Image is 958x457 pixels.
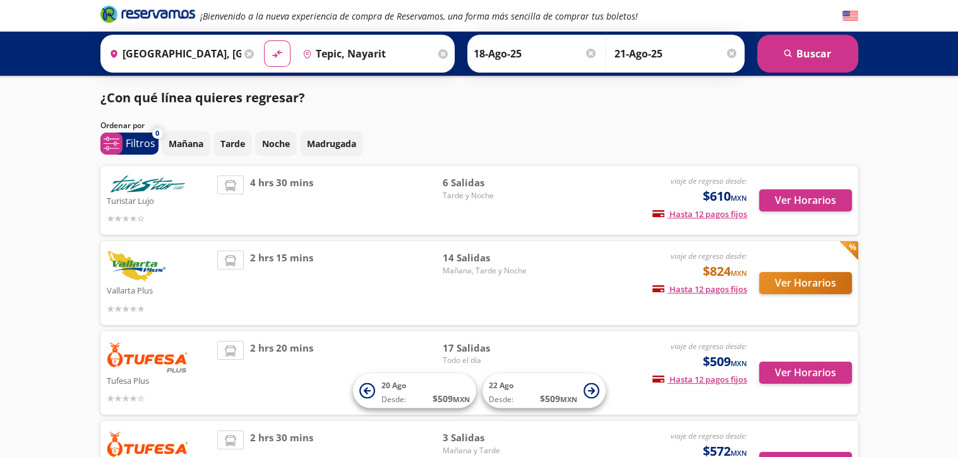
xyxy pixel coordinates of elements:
small: MXN [731,193,747,203]
input: Opcional [614,38,738,69]
span: 4 hrs 30 mins [250,175,313,225]
button: Ver Horarios [759,189,852,211]
i: Brand Logo [100,4,195,23]
span: 14 Salidas [443,251,531,265]
img: Turistar Lujo [107,175,189,193]
span: Desde: [489,394,513,405]
span: Desde: [381,394,406,405]
span: $610 [703,187,747,206]
em: viaje de regreso desde: [671,175,747,186]
span: Hasta 12 pagos fijos [652,374,747,385]
input: Buscar Destino [297,38,435,69]
a: Brand Logo [100,4,195,27]
button: English [842,8,858,24]
span: $ 509 [540,392,577,405]
p: Mañana [169,137,203,150]
span: Todo el día [443,355,531,366]
small: MXN [731,359,747,368]
span: 2 hrs 20 mins [250,341,313,406]
p: Turistar Lujo [107,193,212,208]
span: 3 Salidas [443,430,531,445]
p: Tarde [220,137,245,150]
p: ¿Con qué línea quieres regresar? [100,88,305,107]
em: viaje de regreso desde: [671,251,747,261]
span: 22 Ago [489,380,513,391]
button: Mañana [162,131,210,156]
small: MXN [453,395,470,404]
button: Buscar [757,35,858,73]
p: Tufesa Plus [107,372,212,388]
p: Vallarta Plus [107,282,212,297]
span: 20 Ago [381,380,406,391]
span: $824 [703,262,747,281]
input: Elegir Fecha [474,38,597,69]
button: 20 AgoDesde:$509MXN [353,374,476,408]
button: 22 AgoDesde:$509MXN [482,374,606,408]
span: 2 hrs 15 mins [250,251,313,316]
button: Tarde [213,131,252,156]
span: Mañana, Tarde y Noche [443,265,531,276]
span: Mañana y Tarde [443,445,531,456]
button: Ver Horarios [759,362,852,384]
em: viaje de regreso desde: [671,341,747,352]
span: Hasta 12 pagos fijos [652,208,747,220]
button: Noche [255,131,297,156]
span: 0 [155,128,159,139]
span: $ 509 [433,392,470,405]
span: Hasta 12 pagos fijos [652,283,747,295]
p: Noche [262,137,290,150]
img: Tufesa Plus [107,341,189,372]
span: 6 Salidas [443,175,531,190]
button: Ver Horarios [759,272,852,294]
span: Tarde y Noche [443,190,531,201]
em: ¡Bienvenido a la nueva experiencia de compra de Reservamos, una forma más sencilla de comprar tus... [200,10,638,22]
button: 0Filtros [100,133,159,155]
span: 17 Salidas [443,341,531,355]
img: Vallarta Plus [107,251,165,282]
input: Buscar Origen [104,38,242,69]
span: $509 [703,352,747,371]
p: Filtros [126,136,155,151]
small: MXN [560,395,577,404]
p: Ordenar por [100,120,145,131]
small: MXN [731,268,747,278]
p: Madrugada [307,137,356,150]
button: Madrugada [300,131,363,156]
em: viaje de regreso desde: [671,430,747,441]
